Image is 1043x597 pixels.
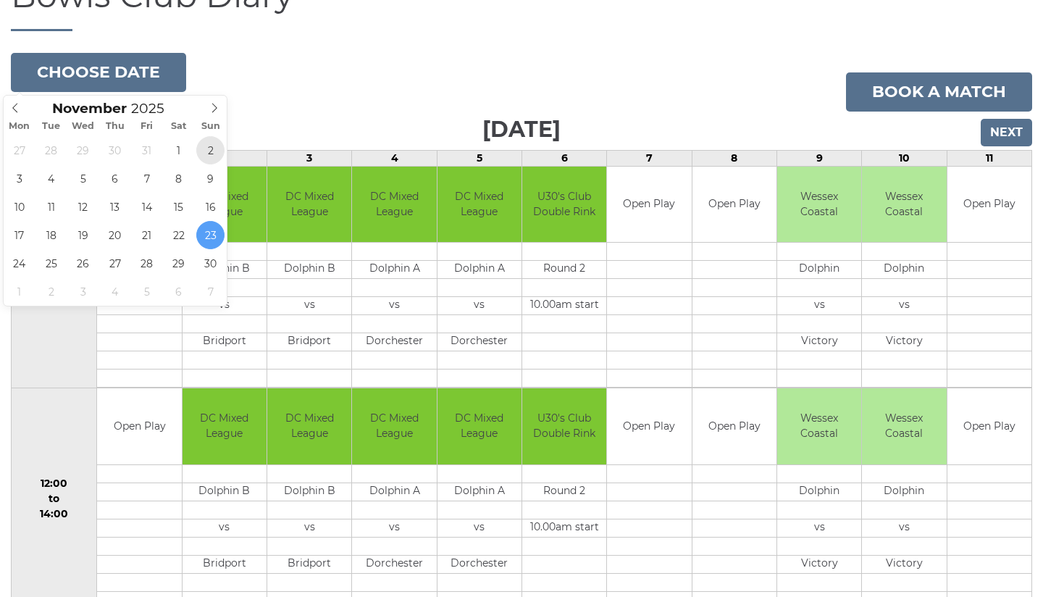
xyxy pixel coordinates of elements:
td: vs [437,297,521,315]
td: Open Play [947,167,1031,243]
td: DC Mixed League [352,167,436,243]
span: November 25, 2025 [37,249,65,277]
td: Open Play [607,388,691,464]
td: Dolphin [777,483,861,501]
td: Victory [862,555,946,573]
td: Wessex Coastal [862,167,946,243]
td: Victory [777,555,861,573]
td: vs [777,519,861,537]
span: October 29, 2025 [69,136,97,164]
span: November 27, 2025 [101,249,129,277]
td: Bridport [183,333,267,351]
td: Round 2 [522,483,606,501]
a: Book a match [846,72,1032,112]
span: November 7, 2025 [133,164,161,193]
td: Dorchester [352,555,436,573]
td: Wessex Coastal [862,388,946,464]
button: Choose date [11,53,186,92]
span: Wed [67,122,99,131]
td: Bridport [267,333,351,351]
span: November 11, 2025 [37,193,65,221]
span: November 17, 2025 [5,221,33,249]
span: November 20, 2025 [101,221,129,249]
td: Dolphin [862,261,946,279]
td: vs [267,519,351,537]
td: DC Mixed League [352,388,436,464]
span: November 21, 2025 [133,221,161,249]
span: October 28, 2025 [37,136,65,164]
td: 10.00am start [522,519,606,537]
td: 11 [947,150,1031,166]
td: Dolphin B [183,483,267,501]
span: December 5, 2025 [133,277,161,306]
td: Dolphin A [437,261,521,279]
td: Victory [862,333,946,351]
span: Sat [163,122,195,131]
td: 8 [692,150,776,166]
td: 10.00am start [522,297,606,315]
td: Dolphin [777,261,861,279]
td: Dolphin A [437,483,521,501]
input: Scroll to increment [127,100,183,117]
span: Mon [4,122,35,131]
span: November 2, 2025 [196,136,225,164]
td: Open Play [97,388,181,464]
td: Open Play [607,167,691,243]
td: Dolphin A [352,261,436,279]
td: vs [437,519,521,537]
td: 5 [437,150,521,166]
span: December 2, 2025 [37,277,65,306]
span: Thu [99,122,131,131]
span: November 12, 2025 [69,193,97,221]
span: October 30, 2025 [101,136,129,164]
span: Sun [195,122,227,131]
td: Dolphin A [352,483,436,501]
td: Round 2 [522,261,606,279]
td: Open Play [692,167,776,243]
span: November 22, 2025 [164,221,193,249]
span: October 31, 2025 [133,136,161,164]
span: November 15, 2025 [164,193,193,221]
span: December 3, 2025 [69,277,97,306]
td: Dolphin B [267,261,351,279]
span: November 8, 2025 [164,164,193,193]
td: vs [352,297,436,315]
span: November 3, 2025 [5,164,33,193]
td: vs [183,297,267,315]
span: November 29, 2025 [164,249,193,277]
td: Bridport [183,555,267,573]
span: November 23, 2025 [196,221,225,249]
td: DC Mixed League [267,167,351,243]
td: 3 [267,150,352,166]
td: DC Mixed League [267,388,351,464]
td: DC Mixed League [183,388,267,464]
span: October 27, 2025 [5,136,33,164]
td: vs [352,519,436,537]
span: December 7, 2025 [196,277,225,306]
td: Dorchester [437,333,521,351]
td: vs [267,297,351,315]
td: 7 [607,150,692,166]
td: Wessex Coastal [777,167,861,243]
span: Fri [131,122,163,131]
span: November 19, 2025 [69,221,97,249]
td: 6 [522,150,607,166]
td: Dolphin [862,483,946,501]
td: DC Mixed League [437,388,521,464]
span: November 4, 2025 [37,164,65,193]
td: 9 [776,150,861,166]
td: vs [183,519,267,537]
td: Open Play [692,388,776,464]
span: November 5, 2025 [69,164,97,193]
span: November 26, 2025 [69,249,97,277]
span: November 18, 2025 [37,221,65,249]
span: November 24, 2025 [5,249,33,277]
span: December 4, 2025 [101,277,129,306]
span: Scroll to increment [52,102,127,116]
td: DC Mixed League [437,167,521,243]
td: vs [862,297,946,315]
td: vs [862,519,946,537]
td: Wessex Coastal [777,388,861,464]
span: November 6, 2025 [101,164,129,193]
td: Victory [777,333,861,351]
